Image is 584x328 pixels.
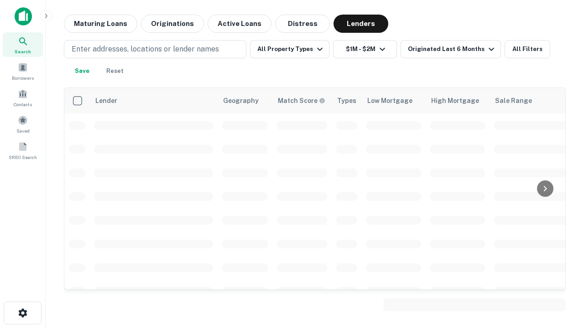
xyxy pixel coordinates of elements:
img: capitalize-icon.png [15,7,32,26]
p: Enter addresses, locations or lender names [72,44,219,55]
span: Contacts [14,101,32,108]
button: Reset [100,62,130,80]
button: $1M - $2M [333,40,397,58]
div: Lender [95,95,117,106]
button: Lenders [334,15,388,33]
div: High Mortgage [431,95,479,106]
a: SREO Search [3,138,43,163]
button: Active Loans [208,15,271,33]
span: Saved [16,127,30,134]
button: All Property Types [250,40,329,58]
span: SREO Search [9,154,37,161]
th: High Mortgage [426,88,490,113]
button: Originations [141,15,204,33]
a: Search [3,32,43,57]
span: Search [15,48,31,55]
iframe: Chat Widget [538,255,584,299]
span: Borrowers [12,74,34,82]
button: Maturing Loans [64,15,137,33]
a: Borrowers [3,59,43,83]
button: Enter addresses, locations or lender names [64,40,246,58]
th: Types [332,88,362,113]
button: Distress [275,15,330,33]
th: Low Mortgage [362,88,426,113]
th: Sale Range [490,88,572,113]
div: Originated Last 6 Months [408,44,497,55]
div: Low Mortgage [367,95,412,106]
div: Types [337,95,356,106]
h6: Match Score [278,96,323,106]
th: Geography [218,88,272,113]
th: Capitalize uses an advanced AI algorithm to match your search with the best lender. The match sco... [272,88,332,113]
th: Lender [90,88,218,113]
div: Capitalize uses an advanced AI algorithm to match your search with the best lender. The match sco... [278,96,325,106]
button: All Filters [505,40,550,58]
a: Saved [3,112,43,136]
a: Contacts [3,85,43,110]
button: Save your search to get updates of matches that match your search criteria. [68,62,97,80]
div: Sale Range [495,95,532,106]
button: Originated Last 6 Months [401,40,501,58]
div: Geography [223,95,259,106]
